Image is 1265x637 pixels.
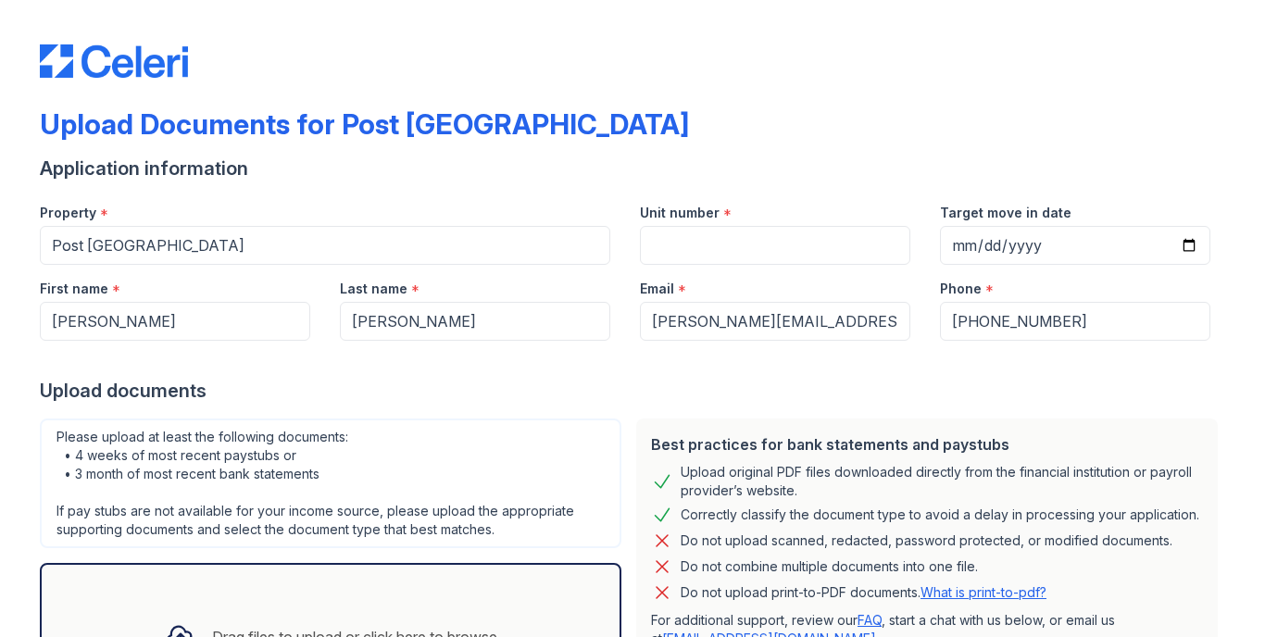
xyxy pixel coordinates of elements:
div: Upload documents [40,378,1225,404]
label: Last name [340,280,407,298]
label: Property [40,204,96,222]
div: Please upload at least the following documents: • 4 weeks of most recent paystubs or • 3 month of... [40,418,621,548]
div: Best practices for bank statements and paystubs [651,433,1203,456]
label: First name [40,280,108,298]
label: Email [640,280,674,298]
p: Do not upload print-to-PDF documents. [681,583,1046,602]
div: Do not combine multiple documents into one file. [681,556,978,578]
label: Target move in date [940,204,1071,222]
div: Do not upload scanned, redacted, password protected, or modified documents. [681,530,1172,552]
div: Upload Documents for Post [GEOGRAPHIC_DATA] [40,107,689,141]
a: FAQ [858,612,882,628]
label: Phone [940,280,982,298]
div: Correctly classify the document type to avoid a delay in processing your application. [681,504,1199,526]
div: Upload original PDF files downloaded directly from the financial institution or payroll provider’... [681,463,1203,500]
label: Unit number [640,204,720,222]
div: Application information [40,156,1225,181]
img: CE_Logo_Blue-a8612792a0a2168367f1c8372b55b34899dd931a85d93a1a3d3e32e68fde9ad4.png [40,44,188,78]
a: What is print-to-pdf? [921,584,1046,600]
